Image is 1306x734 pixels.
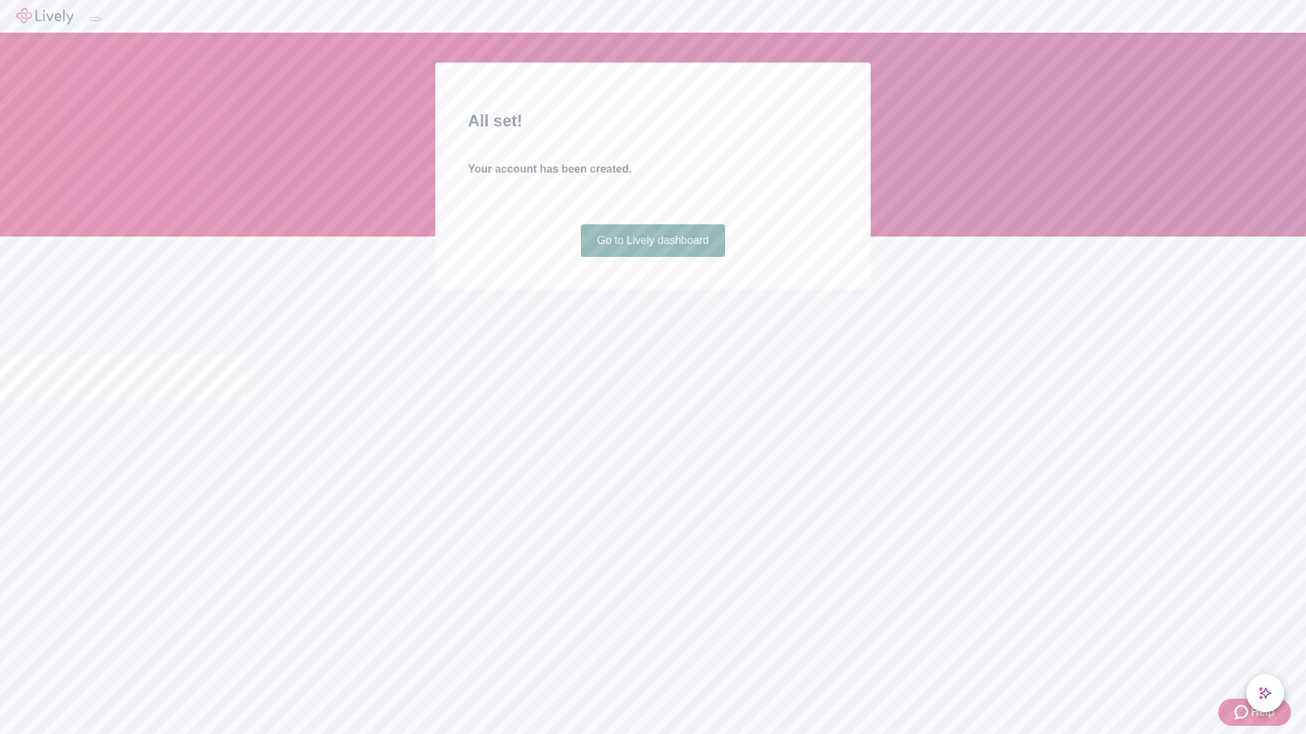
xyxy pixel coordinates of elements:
[468,109,838,133] h2: All set!
[1258,686,1272,700] svg: Lively AI Assistant
[1246,674,1284,712] button: chat
[1218,699,1291,726] button: Zendesk support iconHelp
[468,161,838,177] h4: Your account has been created.
[1251,704,1275,720] span: Help
[90,17,101,21] button: Log out
[16,8,73,24] img: Lively
[581,224,726,257] a: Go to Lively dashboard
[1235,704,1251,720] svg: Zendesk support icon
